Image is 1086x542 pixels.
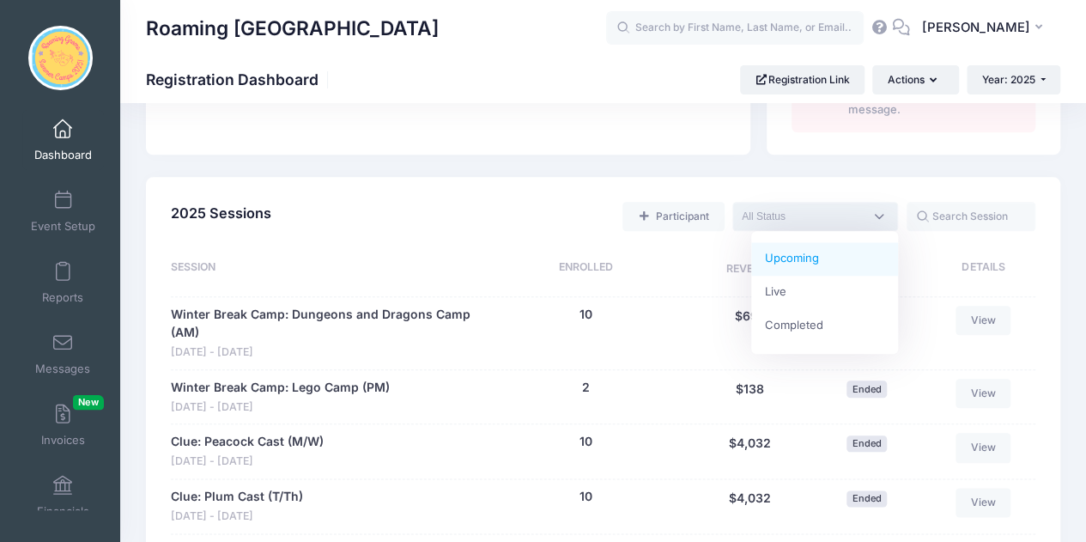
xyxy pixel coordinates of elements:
[28,26,93,90] img: Roaming Gnome Theatre
[689,259,810,280] div: Revenue
[22,181,104,241] a: Event Setup
[31,219,95,234] span: Event Setup
[751,309,898,343] li: Completed
[34,148,92,162] span: Dashboard
[171,259,482,280] div: Session
[689,306,810,361] div: $690
[171,509,303,525] span: [DATE] - [DATE]
[171,204,271,222] span: 2025 Sessions
[22,324,104,384] a: Messages
[956,488,1010,517] a: View
[846,381,887,397] span: Ended
[967,65,1060,94] button: Year: 2025
[73,395,104,410] span: New
[956,433,1010,462] a: View
[42,290,83,305] span: Reports
[146,70,333,88] h1: Registration Dashboard
[921,18,1029,37] span: [PERSON_NAME]
[482,259,690,280] div: Enrolled
[742,209,864,224] textarea: Search
[22,253,104,313] a: Reports
[146,9,439,48] h1: Roaming [GEOGRAPHIC_DATA]
[923,259,1035,280] div: Details
[872,65,958,94] button: Actions
[956,379,1010,408] a: View
[579,306,592,324] button: 10
[22,110,104,170] a: Dashboard
[910,9,1060,48] button: [PERSON_NAME]
[982,73,1035,86] span: Year: 2025
[622,202,724,231] a: Add a new manual registration
[22,466,104,527] a: Financials
[956,306,1010,335] a: View
[846,490,887,507] span: Ended
[740,65,865,94] a: Registration Link
[689,379,810,416] div: $138
[582,379,590,397] button: 2
[751,242,898,276] li: Upcoming
[35,362,90,376] span: Messages
[171,433,324,451] a: Clue: Peacock Cast (M/W)
[846,435,887,452] span: Ended
[579,488,592,506] button: 10
[606,11,864,46] input: Search by First Name, Last Name, or Email...
[41,433,85,448] span: Invoices
[171,306,474,342] a: Winter Break Camp: Dungeons and Dragons Camp (AM)
[171,399,390,416] span: [DATE] - [DATE]
[907,202,1035,231] input: Search Session
[689,488,810,525] div: $4,032
[171,379,390,397] a: Winter Break Camp: Lego Camp (PM)
[171,488,303,506] a: Clue: Plum Cast (T/Th)
[579,433,592,451] button: 10
[751,276,898,309] li: Live
[22,395,104,455] a: InvoicesNew
[37,504,89,519] span: Financials
[171,344,474,361] span: [DATE] - [DATE]
[689,433,810,470] div: $4,032
[171,454,324,470] span: [DATE] - [DATE]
